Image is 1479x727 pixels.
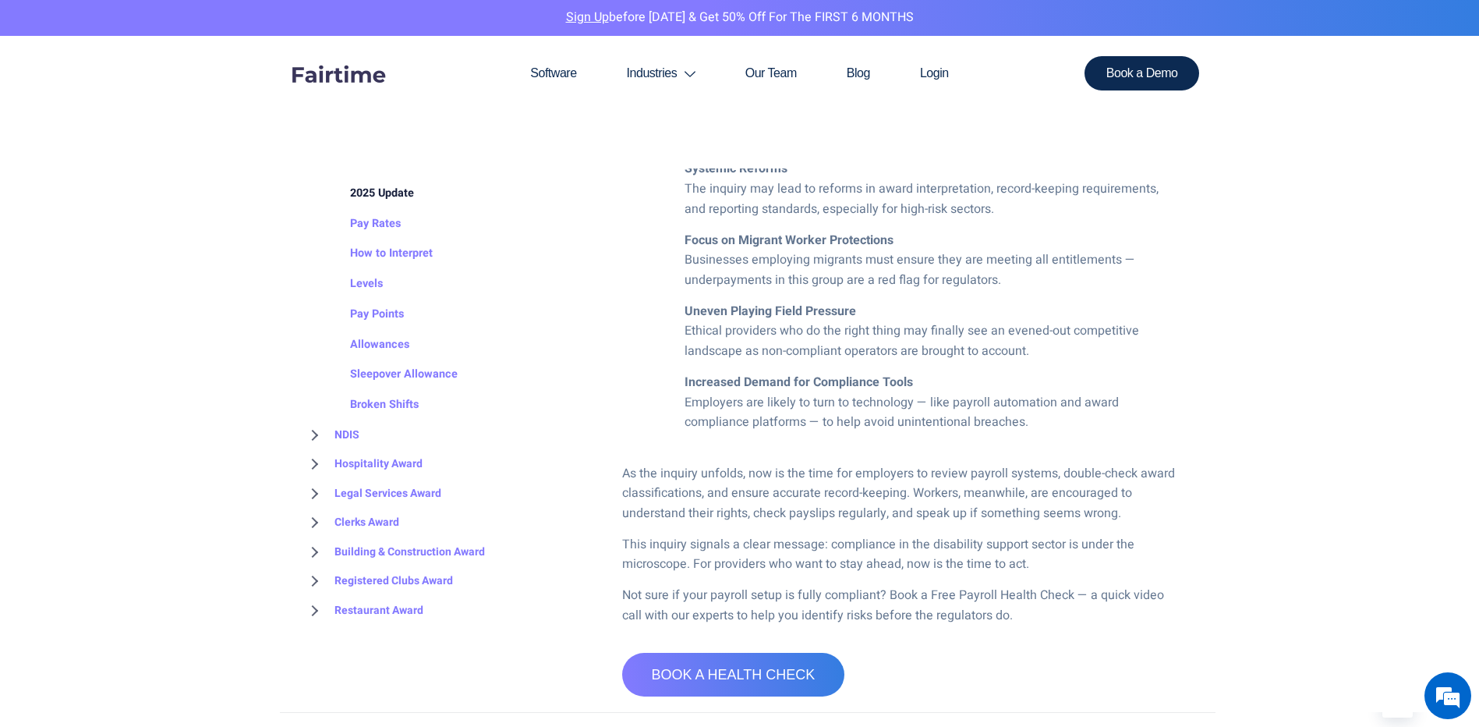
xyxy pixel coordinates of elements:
[822,36,895,111] a: Blog
[685,159,787,178] strong: Systemic Reforms
[685,159,1176,219] li: The inquiry may lead to reforms in award interpretation, record-keeping requirements, and reporti...
[319,209,401,239] a: Pay Rates
[81,87,262,108] div: Chat with us now
[622,586,1176,626] p: Not sure if your payroll setup is fully compliant? Book a Free Payroll Health Check — a quick vid...
[256,8,293,45] div: Minimize live chat window
[685,302,856,321] strong: Uneven Playing Field Pressure
[685,373,1176,433] li: Employers are likely to turn to technology — like payroll automation and award compliance platfor...
[685,231,893,250] strong: Focus on Migrant Worker Protections
[319,269,383,300] a: Levels
[652,668,816,682] span: BOOK A HEALTH CHECK
[685,373,913,392] strong: Increased Demand for Compliance Tools
[319,300,404,330] a: Pay Points
[685,302,1176,362] li: Ethical providers who do the right thing may finally see an evened-out competitive landscape as n...
[303,420,359,450] a: NDIS
[319,239,433,270] a: How to Interpret
[303,537,485,567] a: Building & Construction Award
[303,87,599,625] div: BROWSE TOPICS
[602,36,720,111] a: Industries
[303,119,599,625] nav: BROWSE TOPICS
[1106,67,1178,80] span: Book a Demo
[566,8,609,27] a: Sign Up
[303,596,423,626] a: Restaurant Award
[505,36,601,111] a: Software
[319,360,458,391] a: Sleepover Allowance
[303,479,441,509] a: Legal Services Award
[895,36,974,111] a: Login
[303,509,399,538] a: Clerks Award
[319,390,419,420] a: Broken Shifts
[8,426,297,481] textarea: Type your message and hit 'Enter'
[622,535,1176,575] p: This inquiry signals a clear message: compliance in the disability support sector is under the mi...
[685,231,1176,291] li: Businesses employing migrants must ensure they are meeting all entitlements — underpayments in th...
[303,567,453,597] a: Registered Clubs Award
[319,179,414,209] a: 2025 Update
[1084,56,1200,90] a: Book a Demo
[12,8,1467,28] p: before [DATE] & Get 50% Off for the FIRST 6 MONTHS
[90,197,215,354] span: We're online!
[622,653,845,697] a: BOOK A HEALTH CHECK
[303,450,423,480] a: Hospitality Award
[319,330,409,360] a: Allowances
[720,36,822,111] a: Our Team
[622,464,1176,524] p: As the inquiry unfolds, now is the time for employers to review payroll systems, double-check awa...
